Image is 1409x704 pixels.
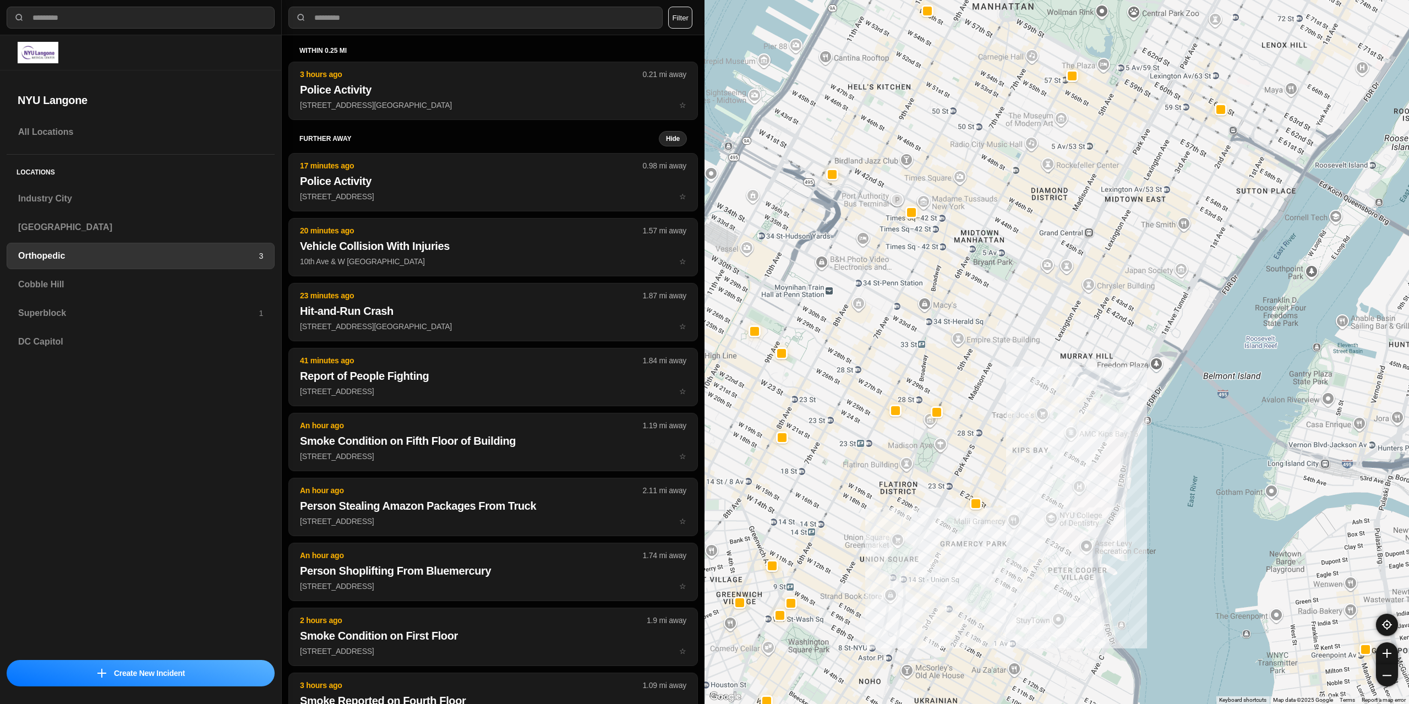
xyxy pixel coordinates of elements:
[643,225,686,236] p: 1.57 mi away
[288,646,698,656] a: 2 hours ago1.9 mi awaySmoke Condition on First Floor[STREET_ADDRESS]star
[296,12,307,23] img: search
[18,92,264,108] h2: NYU Langone
[18,278,263,291] h3: Cobble Hill
[668,7,692,29] button: Filter
[659,131,687,146] button: Hide
[300,420,643,431] p: An hour ago
[288,348,698,406] button: 41 minutes ago1.84 mi awayReport of People Fighting[STREET_ADDRESS]star
[288,451,698,461] a: An hour ago1.19 mi awaySmoke Condition on Fifth Floor of Building[STREET_ADDRESS]star
[300,680,643,691] p: 3 hours ago
[300,563,686,579] h2: Person Shoplifting From Bluemercury
[300,628,686,643] h2: Smoke Condition on First Floor
[14,12,25,23] img: search
[643,680,686,691] p: 1.09 mi away
[1376,642,1398,664] button: zoom-in
[679,257,686,266] span: star
[97,669,106,678] img: icon
[679,387,686,396] span: star
[288,283,698,341] button: 23 minutes ago1.87 mi awayHit-and-Run Crash[STREET_ADDRESS][GEOGRAPHIC_DATA]star
[679,192,686,201] span: star
[18,125,263,139] h3: All Locations
[1219,696,1266,704] button: Keyboard shortcuts
[707,690,744,704] a: Open this area in Google Maps (opens a new window)
[643,160,686,171] p: 0.98 mi away
[300,160,643,171] p: 17 minutes ago
[300,581,686,592] p: [STREET_ADDRESS]
[299,134,659,143] h5: further away
[7,271,275,298] a: Cobble Hill
[1383,649,1391,658] img: zoom-in
[1382,620,1392,630] img: recenter
[288,543,698,601] button: An hour ago1.74 mi awayPerson Shoplifting From Bluemercury[STREET_ADDRESS]star
[300,256,686,267] p: 10th Ave & W [GEOGRAPHIC_DATA]
[300,321,686,332] p: [STREET_ADDRESS][GEOGRAPHIC_DATA]
[18,192,263,205] h3: Industry City
[679,582,686,591] span: star
[299,46,687,55] h5: within 0.25 mi
[643,69,686,80] p: 0.21 mi away
[288,218,698,276] button: 20 minutes ago1.57 mi awayVehicle Collision With Injuries10th Ave & W [GEOGRAPHIC_DATA]star
[300,451,686,462] p: [STREET_ADDRESS]
[300,290,643,301] p: 23 minutes ago
[7,214,275,241] a: [GEOGRAPHIC_DATA]
[300,646,686,657] p: [STREET_ADDRESS]
[7,119,275,145] a: All Locations
[7,329,275,355] a: DC Capitol
[1362,697,1406,703] a: Report a map error
[300,615,647,626] p: 2 hours ago
[679,322,686,331] span: star
[300,225,643,236] p: 20 minutes ago
[18,42,58,63] img: logo
[288,321,698,331] a: 23 minutes ago1.87 mi awayHit-and-Run Crash[STREET_ADDRESS][GEOGRAPHIC_DATA]star
[666,134,680,143] small: Hide
[300,355,643,366] p: 41 minutes ago
[300,303,686,319] h2: Hit-and-Run Crash
[300,386,686,397] p: [STREET_ADDRESS]
[7,155,275,185] h5: Locations
[643,290,686,301] p: 1.87 mi away
[7,660,275,686] button: iconCreate New Incident
[7,185,275,212] a: Industry City
[679,647,686,656] span: star
[643,550,686,561] p: 1.74 mi away
[288,62,698,120] button: 3 hours ago0.21 mi awayPolice Activity[STREET_ADDRESS][GEOGRAPHIC_DATA]star
[300,100,686,111] p: [STREET_ADDRESS][GEOGRAPHIC_DATA]
[647,615,686,626] p: 1.9 mi away
[679,101,686,110] span: star
[288,153,698,211] button: 17 minutes ago0.98 mi awayPolice Activity[STREET_ADDRESS]star
[1376,664,1398,686] button: zoom-out
[18,335,263,348] h3: DC Capitol
[288,516,698,526] a: An hour ago2.11 mi awayPerson Stealing Amazon Packages From Truck[STREET_ADDRESS]star
[288,581,698,591] a: An hour ago1.74 mi awayPerson Shoplifting From Bluemercury[STREET_ADDRESS]star
[259,250,263,261] p: 3
[679,452,686,461] span: star
[300,191,686,202] p: [STREET_ADDRESS]
[300,485,643,496] p: An hour ago
[1383,671,1391,680] img: zoom-out
[300,368,686,384] h2: Report of People Fighting
[288,386,698,396] a: 41 minutes ago1.84 mi awayReport of People Fighting[STREET_ADDRESS]star
[288,100,698,110] a: 3 hours ago0.21 mi awayPolice Activity[STREET_ADDRESS][GEOGRAPHIC_DATA]star
[288,478,698,536] button: An hour ago2.11 mi awayPerson Stealing Amazon Packages From Truck[STREET_ADDRESS]star
[288,257,698,266] a: 20 minutes ago1.57 mi awayVehicle Collision With Injuries10th Ave & W [GEOGRAPHIC_DATA]star
[288,608,698,666] button: 2 hours ago1.9 mi awaySmoke Condition on First Floor[STREET_ADDRESS]star
[7,300,275,326] a: Superblock1
[300,69,643,80] p: 3 hours ago
[1340,697,1355,703] a: Terms (opens in new tab)
[643,420,686,431] p: 1.19 mi away
[18,307,259,320] h3: Superblock
[300,82,686,97] h2: Police Activity
[300,238,686,254] h2: Vehicle Collision With Injuries
[1376,614,1398,636] button: recenter
[707,690,744,704] img: Google
[679,517,686,526] span: star
[643,485,686,496] p: 2.11 mi away
[18,249,259,263] h3: Orthopedic
[7,243,275,269] a: Orthopedic3
[300,516,686,527] p: [STREET_ADDRESS]
[300,498,686,514] h2: Person Stealing Amazon Packages From Truck
[1273,697,1333,703] span: Map data ©2025 Google
[114,668,185,679] p: Create New Incident
[259,308,263,319] p: 1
